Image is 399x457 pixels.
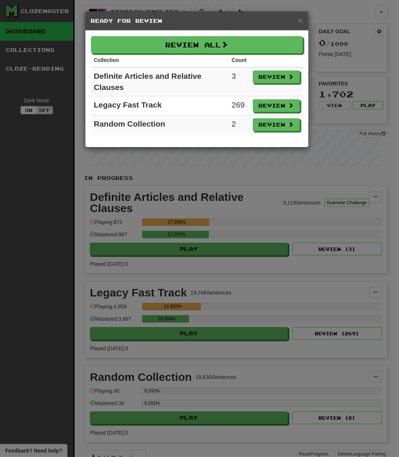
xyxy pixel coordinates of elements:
td: 269 [229,96,249,115]
button: Review [253,71,300,83]
td: 2 [229,115,249,134]
td: 3 [229,67,249,96]
th: Collection [91,53,229,67]
td: Random Collection [91,115,229,134]
td: Legacy Fast Track [91,96,229,115]
td: Definite Articles and Relative Clauses [91,67,229,96]
button: Review [253,118,300,131]
h5: Ready for Review [91,17,303,25]
span: × [298,16,302,25]
button: Review All [91,36,303,53]
button: Review [253,99,300,112]
th: Count [229,53,249,67]
button: Close [298,16,302,24]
